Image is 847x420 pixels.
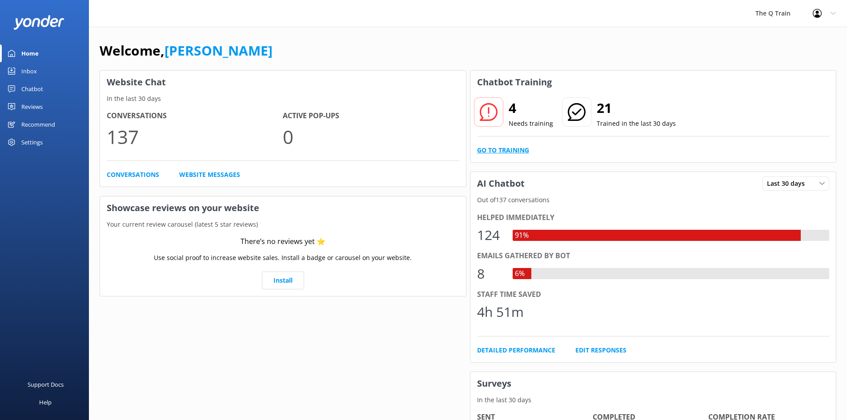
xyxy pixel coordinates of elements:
[100,94,466,104] p: In the last 30 days
[283,122,459,152] p: 0
[597,119,676,128] p: Trained in the last 30 days
[513,230,531,241] div: 91%
[477,250,830,262] div: Emails gathered by bot
[107,170,159,180] a: Conversations
[513,268,527,280] div: 6%
[470,71,558,94] h3: Chatbot Training
[470,395,836,405] p: In the last 30 days
[13,15,64,30] img: yonder-white-logo.png
[165,41,273,60] a: [PERSON_NAME]
[477,224,504,246] div: 124
[477,345,555,355] a: Detailed Performance
[21,116,55,133] div: Recommend
[470,195,836,205] p: Out of 137 conversations
[39,393,52,411] div: Help
[509,97,553,119] h2: 4
[107,122,283,152] p: 137
[509,119,553,128] p: Needs training
[262,272,304,289] a: Install
[575,345,626,355] a: Edit Responses
[477,289,830,300] div: Staff time saved
[477,263,504,284] div: 8
[179,170,240,180] a: Website Messages
[477,212,830,224] div: Helped immediately
[21,80,43,98] div: Chatbot
[107,110,283,122] h4: Conversations
[477,301,524,323] div: 4h 51m
[21,44,39,62] div: Home
[21,98,43,116] div: Reviews
[154,253,412,263] p: Use social proof to increase website sales. Install a badge or carousel on your website.
[21,133,43,151] div: Settings
[767,179,810,188] span: Last 30 days
[477,145,529,155] a: Go to Training
[597,97,676,119] h2: 21
[100,196,466,220] h3: Showcase reviews on your website
[28,376,64,393] div: Support Docs
[100,71,466,94] h3: Website Chat
[100,220,466,229] p: Your current review carousel (latest 5 star reviews)
[100,40,273,61] h1: Welcome,
[241,236,325,248] div: There’s no reviews yet ⭐
[470,372,836,395] h3: Surveys
[283,110,459,122] h4: Active Pop-ups
[470,172,531,195] h3: AI Chatbot
[21,62,37,80] div: Inbox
